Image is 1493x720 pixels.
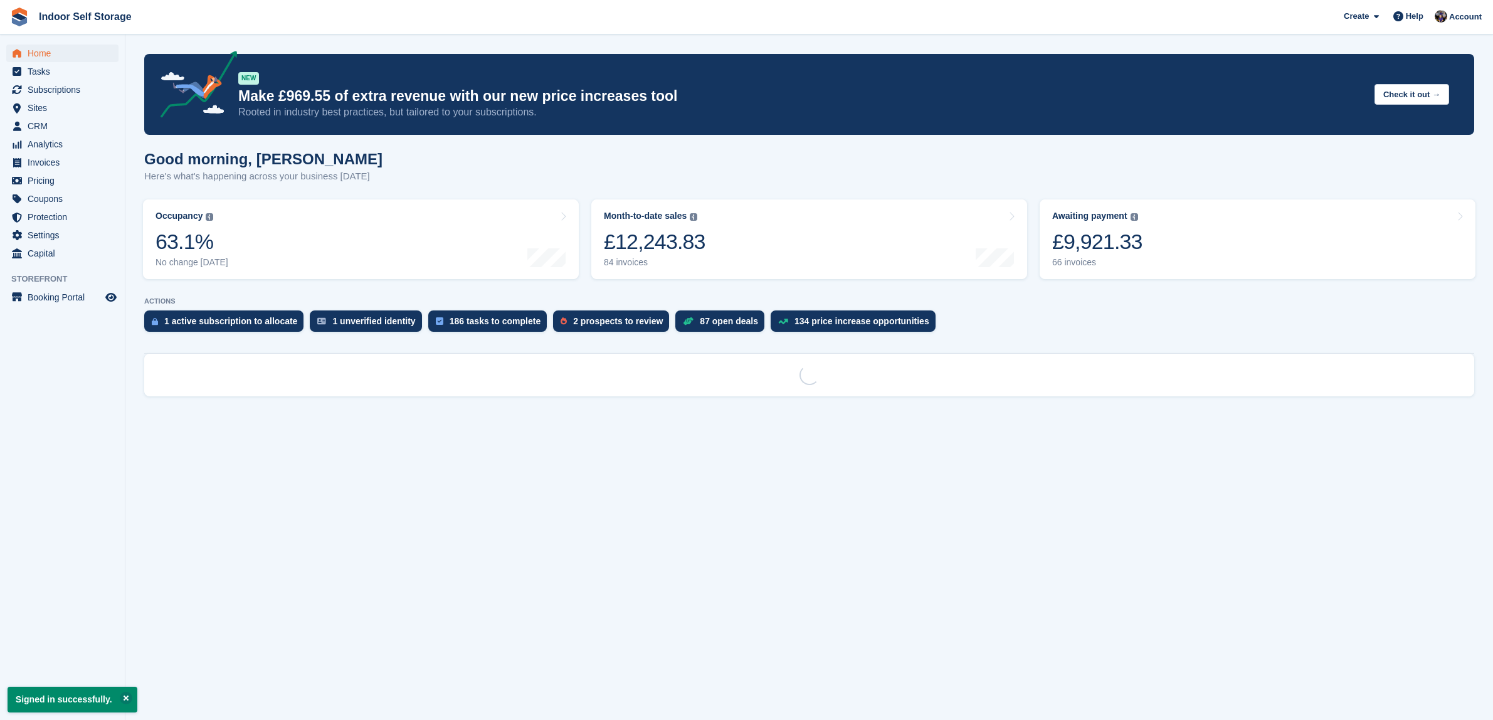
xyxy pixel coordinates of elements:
img: icon-info-grey-7440780725fd019a000dd9b08b2336e03edf1995a4989e88bcd33f0948082b44.svg [690,213,697,221]
div: 66 invoices [1052,257,1142,268]
a: 1 unverified identity [310,310,428,338]
div: Occupancy [156,211,203,221]
a: menu [6,172,119,189]
a: Preview store [103,290,119,305]
img: verify_identity-adf6edd0f0f0b5bbfe63781bf79b02c33cf7c696d77639b501bdc392416b5a36.svg [317,317,326,325]
a: 87 open deals [675,310,771,338]
p: Rooted in industry best practices, but tailored to your subscriptions. [238,105,1364,119]
span: CRM [28,117,103,135]
div: £9,921.33 [1052,229,1142,255]
img: price-adjustments-announcement-icon-8257ccfd72463d97f412b2fc003d46551f7dbcb40ab6d574587a9cd5c0d94... [150,51,238,122]
span: Sites [28,99,103,117]
span: Home [28,45,103,62]
a: menu [6,81,119,98]
img: prospect-51fa495bee0391a8d652442698ab0144808aea92771e9ea1ae160a38d050c398.svg [561,317,567,325]
a: 1 active subscription to allocate [144,310,310,338]
div: 1 active subscription to allocate [164,316,297,326]
span: Help [1406,10,1423,23]
span: Tasks [28,63,103,80]
span: Subscriptions [28,81,103,98]
a: menu [6,208,119,226]
span: Analytics [28,135,103,153]
a: menu [6,289,119,306]
img: deal-1b604bf984904fb50ccaf53a9ad4b4a5d6e5aea283cecdc64d6e3604feb123c2.svg [683,317,694,326]
img: icon-info-grey-7440780725fd019a000dd9b08b2336e03edf1995a4989e88bcd33f0948082b44.svg [206,213,213,221]
a: 186 tasks to complete [428,310,554,338]
button: Check it out → [1374,84,1449,105]
div: 84 invoices [604,257,705,268]
div: 186 tasks to complete [450,316,541,326]
img: icon-info-grey-7440780725fd019a000dd9b08b2336e03edf1995a4989e88bcd33f0948082b44.svg [1131,213,1138,221]
div: NEW [238,72,259,85]
p: ACTIONS [144,297,1474,305]
div: 87 open deals [700,316,758,326]
span: Storefront [11,273,125,285]
a: Indoor Self Storage [34,6,137,27]
img: active_subscription_to_allocate_icon-d502201f5373d7db506a760aba3b589e785aa758c864c3986d89f69b8ff3... [152,317,158,326]
div: 2 prospects to review [573,316,663,326]
a: menu [6,135,119,153]
div: 1 unverified identity [332,316,415,326]
span: Protection [28,208,103,226]
h1: Good morning, [PERSON_NAME] [144,151,382,167]
span: Settings [28,226,103,244]
a: menu [6,117,119,135]
a: menu [6,45,119,62]
a: menu [6,99,119,117]
div: 134 price increase opportunities [794,316,929,326]
a: menu [6,245,119,262]
a: menu [6,154,119,171]
a: menu [6,226,119,244]
p: Here's what's happening across your business [DATE] [144,169,382,184]
a: menu [6,63,119,80]
img: Sandra Pomeroy [1435,10,1447,23]
a: menu [6,190,119,208]
span: Coupons [28,190,103,208]
div: £12,243.83 [604,229,705,255]
div: 63.1% [156,229,228,255]
span: Invoices [28,154,103,171]
a: Occupancy 63.1% No change [DATE] [143,199,579,279]
p: Signed in successfully. [8,687,137,712]
img: price_increase_opportunities-93ffe204e8149a01c8c9dc8f82e8f89637d9d84a8eef4429ea346261dce0b2c0.svg [778,319,788,324]
span: Booking Portal [28,289,103,306]
div: Awaiting payment [1052,211,1127,221]
div: Month-to-date sales [604,211,687,221]
a: 2 prospects to review [553,310,675,338]
a: 134 price increase opportunities [771,310,942,338]
img: stora-icon-8386f47178a22dfd0bd8f6a31ec36ba5ce8667c1dd55bd0f319d3a0aa187defe.svg [10,8,29,26]
img: task-75834270c22a3079a89374b754ae025e5fb1db73e45f91037f5363f120a921f8.svg [436,317,443,325]
span: Create [1344,10,1369,23]
span: Pricing [28,172,103,189]
span: Account [1449,11,1482,23]
a: Month-to-date sales £12,243.83 84 invoices [591,199,1027,279]
div: No change [DATE] [156,257,228,268]
p: Make £969.55 of extra revenue with our new price increases tool [238,87,1364,105]
span: Capital [28,245,103,262]
a: Awaiting payment £9,921.33 66 invoices [1040,199,1475,279]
